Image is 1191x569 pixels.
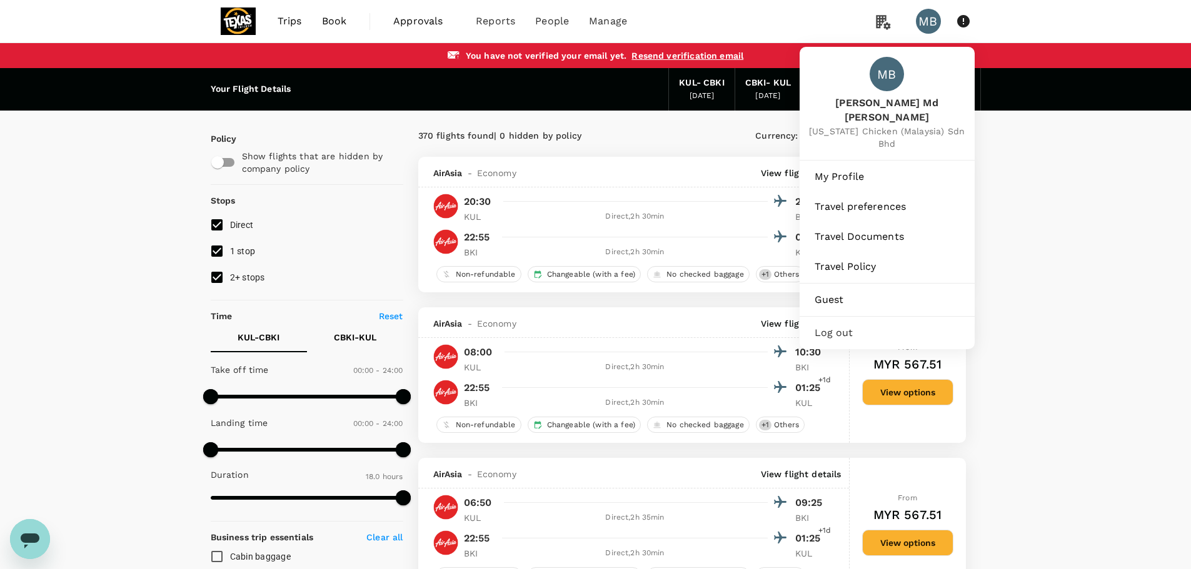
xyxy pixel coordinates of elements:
button: View options [862,530,953,556]
span: From [898,343,917,352]
div: [DATE] [690,90,715,102]
p: 22:55 [464,230,490,245]
a: Travel preferences [805,193,970,220]
p: View flight details [761,468,842,480]
span: +1d [818,374,831,387]
p: 20:30 [464,194,491,209]
span: AirAsia [433,167,463,179]
span: 2+ stops [230,272,265,282]
span: Travel Policy [815,259,960,274]
p: KUL [795,397,827,409]
span: - [463,468,477,480]
span: Direct [230,220,254,230]
span: From [898,493,917,502]
p: Show flights that are hidden by company policy [242,150,394,175]
strong: Business trip essentials [211,532,314,542]
p: BKI [464,547,495,560]
span: Travel Documents [815,229,960,244]
span: - [463,167,477,179]
img: AK [433,380,458,405]
a: My Profile [805,163,970,190]
span: Log out [815,325,960,340]
p: 06:50 [464,495,492,510]
div: Direct , 2h 30min [503,361,768,374]
h6: MYR 567.51 [873,505,942,525]
a: Travel Documents [805,223,970,250]
span: Economy [477,468,516,480]
span: Cabin baggage [230,552,291,562]
div: No checked baggage [647,417,750,433]
img: email-alert [448,51,461,60]
span: 00:00 - 24:00 [353,366,403,375]
img: AK [433,194,458,219]
span: Changeable (with a fee) [542,420,640,430]
span: No checked baggage [661,269,749,280]
span: Others [769,269,804,280]
span: Economy [477,317,516,330]
p: 01:25 [795,230,827,245]
div: Non-refundable [436,417,521,433]
p: KUL [464,361,495,374]
span: Book [322,14,347,29]
img: AK [433,229,458,254]
div: Changeable (with a fee) [528,417,641,433]
p: KUL [464,210,495,223]
span: + 1 [759,269,771,280]
p: 09:25 [795,495,827,510]
span: Currency : [755,129,798,143]
div: No checked baggage [647,266,750,282]
span: Guest [815,292,960,307]
span: Changeable (with a fee) [542,269,640,280]
div: Your Flight Details [211,82,291,96]
span: Others [769,420,804,430]
span: No checked baggage [661,420,749,430]
div: [DATE] [755,90,780,102]
span: +1d [818,525,831,537]
img: Texas Chicken (Malaysia) Sdn Bhd [211,7,268,35]
span: AirAsia [433,468,463,480]
span: [US_STATE] Chicken (Malaysia) Sdn Bhd [800,125,975,150]
div: KUL - CBKI [679,76,724,90]
p: BKI [464,397,495,409]
p: 08:00 [464,345,493,360]
p: BKI [795,512,827,524]
p: 01:25 [795,380,827,395]
div: MB [916,9,941,34]
p: BKI [464,246,495,259]
p: Duration [211,468,249,481]
span: AirAsia [433,317,463,330]
span: Manage [589,14,627,29]
p: BKI [795,361,827,374]
span: Approvals [393,14,456,29]
p: 23:00 [795,194,827,209]
p: 22:55 [464,531,490,546]
p: CBKI - KUL [334,331,376,344]
span: - [463,317,477,330]
div: Non-refundable [436,266,521,282]
span: Non-refundable [451,269,521,280]
p: 10:30 [795,345,827,360]
span: + 1 [759,420,771,430]
p: Landing time [211,417,268,429]
p: Time [211,310,233,322]
p: Policy [211,132,222,145]
p: BKI [795,210,827,223]
div: Direct , 2h 30min [503,397,768,409]
p: Clear all [366,531,403,543]
p: KUL - CBKI [238,331,279,344]
div: MB [870,57,904,91]
p: 01:25 [795,531,827,546]
span: Economy [477,167,516,179]
span: Non-refundable [451,420,521,430]
div: 370 flights found | 0 hidden by policy [418,129,692,143]
p: View flight details [761,167,842,179]
button: View options [862,379,953,405]
strong: Stops [211,195,236,205]
span: You have not verified your email yet . [466,51,627,61]
div: CBKI - KUL [745,76,791,90]
div: Direct , 2h 30min [503,210,768,223]
p: KUL [795,246,827,259]
img: AK [433,344,458,369]
iframe: Button to launch messaging window [10,519,50,559]
p: 22:55 [464,380,490,395]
